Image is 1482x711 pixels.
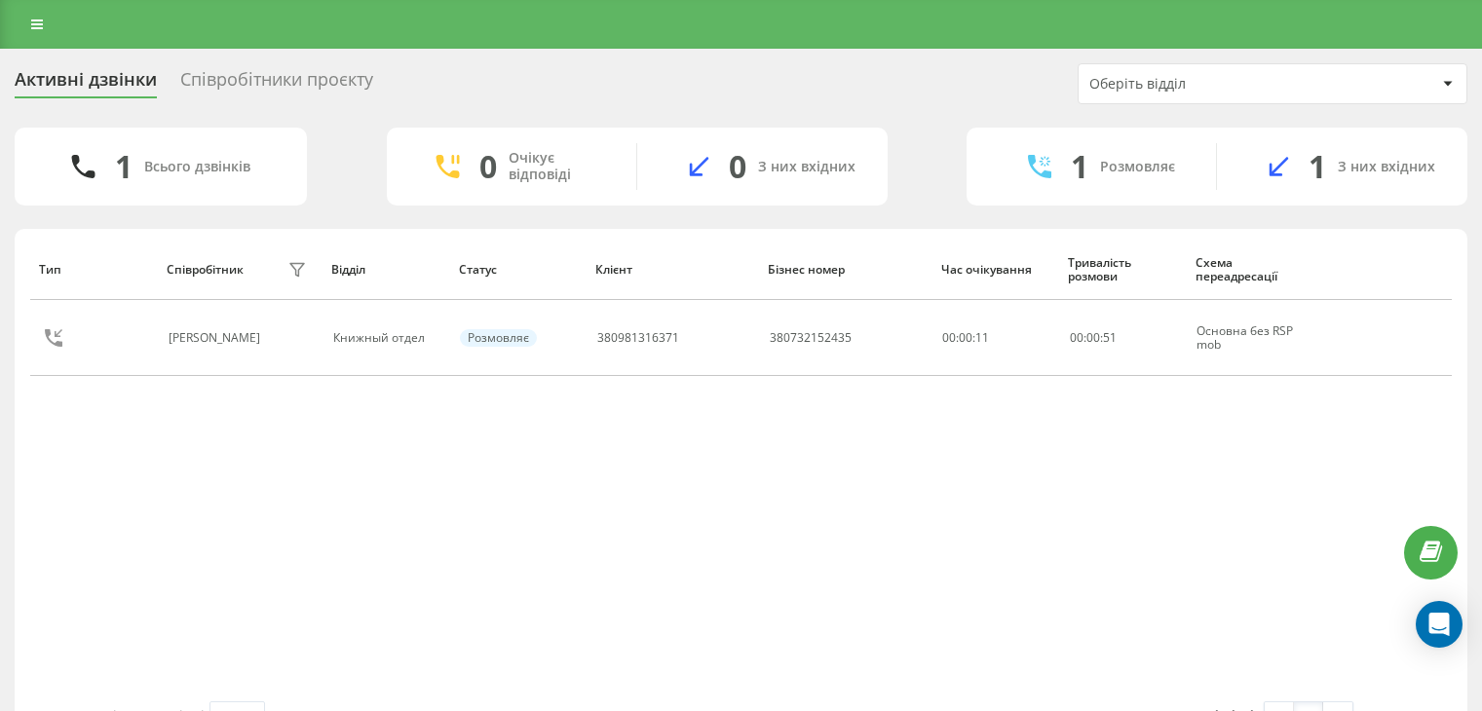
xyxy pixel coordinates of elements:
div: 380732152435 [770,331,852,345]
div: 1 [1071,148,1088,185]
div: Схема переадресації [1196,256,1315,284]
div: Час очікування [941,263,1050,277]
div: Співробітники проєкту [180,69,373,99]
div: Клієнт [595,263,749,277]
div: Оберіть відділ [1089,76,1322,93]
div: З них вхідних [758,159,855,175]
div: Розмовляє [1100,159,1175,175]
div: Розмовляє [460,329,537,347]
div: Тип [39,263,148,277]
div: Основна без RSP mob [1197,324,1313,353]
div: Статус [459,263,577,277]
div: 0 [479,148,497,185]
div: Відділ [331,263,440,277]
div: Очікує відповіді [509,150,607,183]
div: Всього дзвінків [144,159,250,175]
div: З них вхідних [1338,159,1435,175]
div: 0 [729,148,746,185]
div: 380981316371 [597,331,679,345]
span: 00 [1070,329,1083,346]
div: 1 [1309,148,1326,185]
div: Книжный отдел [333,331,439,345]
div: : : [1070,331,1117,345]
div: Тривалість розмови [1068,256,1177,284]
span: 00 [1086,329,1100,346]
div: Бізнес номер [768,263,922,277]
div: Співробітник [167,263,244,277]
div: 1 [115,148,133,185]
span: 51 [1103,329,1117,346]
div: Open Intercom Messenger [1416,601,1463,648]
div: [PERSON_NAME] [169,331,265,345]
div: 00:00:11 [942,331,1048,345]
div: Активні дзвінки [15,69,157,99]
